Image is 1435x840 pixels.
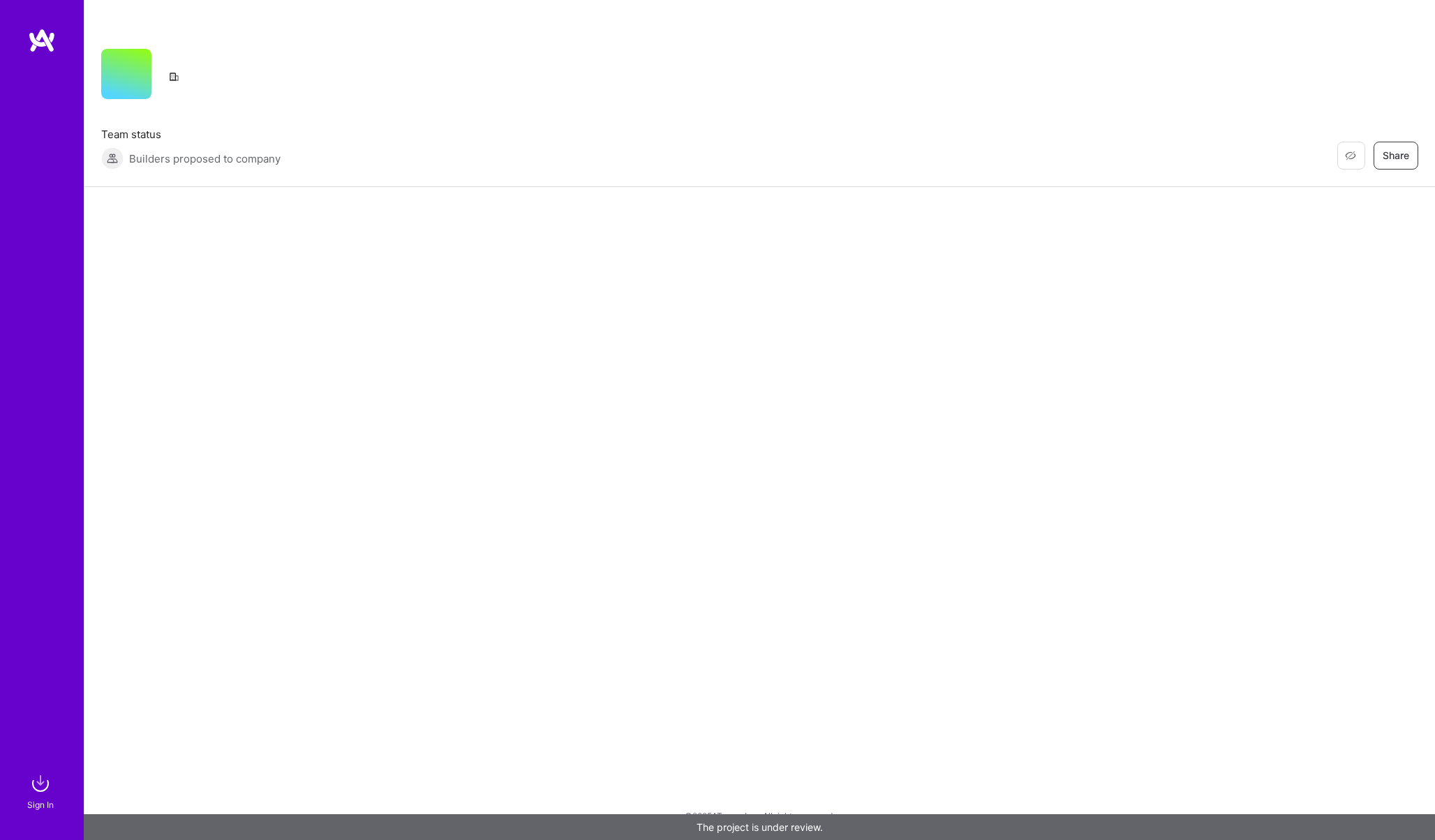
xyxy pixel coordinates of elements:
[1345,150,1356,161] i: icon EyeClosed
[168,71,179,82] i: icon CompanyGray
[28,28,56,53] img: logo
[84,814,1435,840] div: The project is under review.
[29,770,54,812] a: sign inSign In
[1374,142,1418,170] button: Share
[101,147,124,170] img: Builders proposed to company
[27,770,54,797] img: sign in
[101,127,281,142] span: Team status
[129,151,281,166] span: Builders proposed to company
[1383,149,1409,163] span: Share
[27,797,54,812] div: Sign In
